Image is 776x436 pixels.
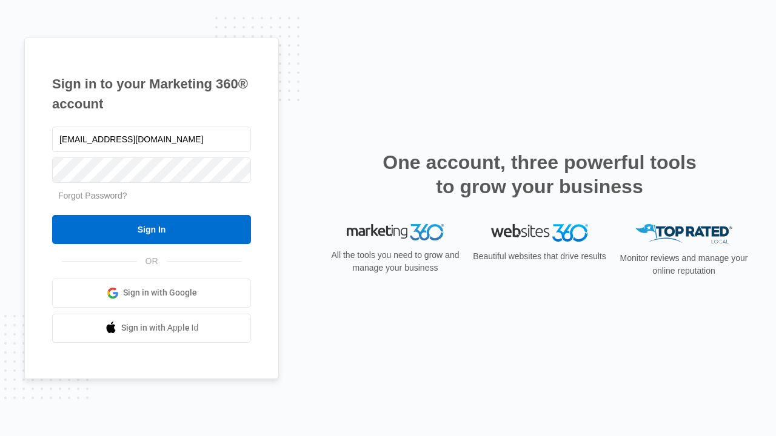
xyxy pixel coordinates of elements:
[52,314,251,343] a: Sign in with Apple Id
[52,74,251,114] h1: Sign in to your Marketing 360® account
[52,127,251,152] input: Email
[635,224,732,244] img: Top Rated Local
[137,255,167,268] span: OR
[123,286,197,299] span: Sign in with Google
[52,279,251,308] a: Sign in with Google
[121,322,199,334] span: Sign in with Apple Id
[491,224,588,242] img: Websites 360
[379,150,700,199] h2: One account, three powerful tools to grow your business
[52,215,251,244] input: Sign In
[58,191,127,200] a: Forgot Password?
[472,250,607,263] p: Beautiful websites that drive results
[616,252,752,277] p: Monitor reviews and manage your online reputation
[347,224,444,241] img: Marketing 360
[327,249,463,274] p: All the tools you need to grow and manage your business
